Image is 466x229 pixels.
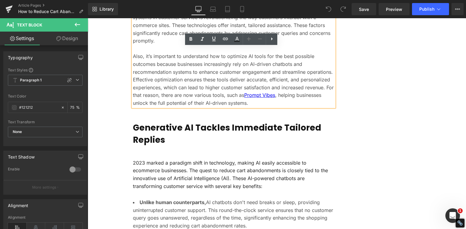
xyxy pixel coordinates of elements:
a: Preview [379,3,410,15]
b: Paragraph 1 [20,78,42,83]
div: Alignment [8,215,83,220]
button: More [451,3,464,15]
p: Also, it’s important to understand how to optimize AI tools for the best possible outcomes becaus... [45,34,247,89]
span: Library [100,6,114,12]
div: Restore Info Box &#10;&#10;NoFollow Info:&#10; META-Robots NoFollow: &#09;true&#10; META-Robots N... [457,220,463,226]
strong: Unlike human counterparts, [52,181,118,187]
button: Redo [337,3,349,15]
span: Text Block [17,22,42,27]
a: Prompt Vibes [157,74,187,80]
p: More settings [32,185,56,190]
div: Text Shadow [8,151,35,159]
span: Publish [419,7,434,12]
div: Alignment [8,200,29,208]
li: AI chatbots don't need breaks or sleep, providing uninterrupted customer support. This round-the-... [45,180,247,211]
span: Save [359,6,369,12]
iframe: Intercom live chat [445,208,460,223]
div: Text Styles [8,67,83,72]
a: Article Pages [18,3,88,8]
div: Text Transform [8,120,83,124]
a: Laptop [206,3,220,15]
b: None [13,129,22,134]
span: 1 [458,208,463,213]
div: Typography [8,52,33,60]
span: How to Reduce Cart Abandonment by 53% with Generative AI [18,9,76,14]
a: New Library [88,3,118,15]
input: Color [19,104,58,111]
button: Undo [322,3,335,15]
a: Tablet [220,3,235,15]
a: Mobile [235,3,249,15]
button: Publish [412,3,449,15]
div: % [68,102,82,113]
h2: Generative AI Tackles Immediate Tailored Replies [45,104,247,127]
a: Desktop [191,3,206,15]
a: Design [45,32,89,45]
button: More settings [4,180,87,194]
p: 2023 marked a paradigm shift in technology, making AI easily accessible to ecommerce businesses. ... [45,141,247,172]
span: Preview [386,6,402,12]
div: Text Color [8,94,83,98]
div: Enable [8,167,63,173]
